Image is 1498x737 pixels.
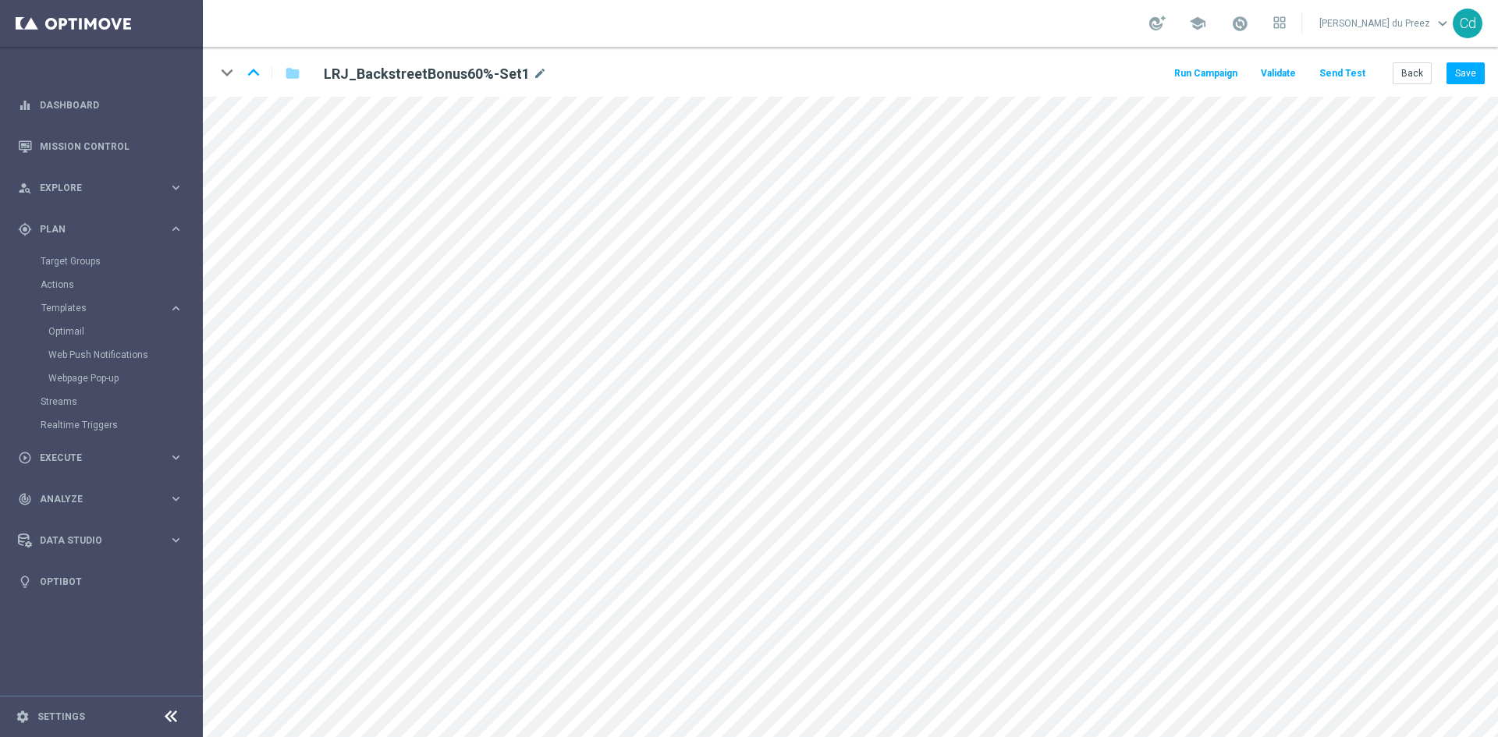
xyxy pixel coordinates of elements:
button: track_changes Analyze keyboard_arrow_right [17,493,184,505]
span: keyboard_arrow_down [1434,15,1451,32]
i: keyboard_arrow_right [169,533,183,547]
button: Save [1447,62,1485,84]
i: keyboard_arrow_right [169,221,183,236]
i: keyboard_arrow_up [242,61,265,84]
a: Actions [41,278,162,291]
a: Target Groups [41,255,162,268]
span: Templates [41,303,153,313]
div: Realtime Triggers [41,413,201,437]
div: Templates [41,303,169,313]
button: Templates keyboard_arrow_right [41,302,184,314]
i: keyboard_arrow_right [169,450,183,465]
span: Execute [40,453,169,462]
div: Dashboard [18,84,183,126]
div: Web Push Notifications [48,343,201,367]
span: Analyze [40,494,169,504]
h2: LRJ_BackstreetBonus60%-Set1 [324,65,530,83]
div: Target Groups [41,250,201,273]
button: Validate [1258,63,1298,84]
button: Run Campaign [1172,63,1240,84]
i: folder [285,64,300,83]
div: Data Studio [18,533,169,547]
i: mode_edit [533,65,547,83]
span: Validate [1261,68,1296,79]
div: Explore [18,181,169,195]
div: Optimail [48,320,201,343]
button: folder [283,61,302,86]
span: school [1189,15,1206,32]
a: Streams [41,395,162,408]
i: gps_fixed [18,222,32,236]
i: track_changes [18,492,32,506]
i: settings [16,710,30,724]
i: play_circle_outline [18,451,32,465]
a: Optibot [40,561,183,602]
div: Streams [41,390,201,413]
span: Data Studio [40,536,169,545]
i: keyboard_arrow_right [169,491,183,506]
a: Dashboard [40,84,183,126]
i: keyboard_arrow_right [169,301,183,316]
div: Actions [41,273,201,296]
i: person_search [18,181,32,195]
a: Webpage Pop-up [48,372,162,384]
div: Mission Control [18,126,183,167]
div: Cd [1453,9,1482,38]
button: person_search Explore keyboard_arrow_right [17,182,184,194]
div: Plan [18,222,169,236]
button: equalizer Dashboard [17,99,184,112]
button: Send Test [1317,63,1368,84]
span: Plan [40,225,169,234]
i: keyboard_arrow_right [169,180,183,195]
a: Realtime Triggers [41,419,162,431]
a: [PERSON_NAME] du Preezkeyboard_arrow_down [1318,12,1453,35]
i: equalizer [18,98,32,112]
button: lightbulb Optibot [17,576,184,588]
div: Webpage Pop-up [48,367,201,390]
div: Optibot [18,561,183,602]
a: Settings [37,712,85,721]
button: gps_fixed Plan keyboard_arrow_right [17,223,184,236]
a: Web Push Notifications [48,349,162,361]
button: Mission Control [17,140,184,153]
span: Explore [40,183,169,193]
button: play_circle_outline Execute keyboard_arrow_right [17,452,184,464]
div: Analyze [18,492,169,506]
a: Mission Control [40,126,183,167]
button: Data Studio keyboard_arrow_right [17,534,184,547]
div: Templates [41,296,201,390]
button: Back [1393,62,1432,84]
a: Optimail [48,325,162,338]
i: lightbulb [18,575,32,589]
div: Execute [18,451,169,465]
